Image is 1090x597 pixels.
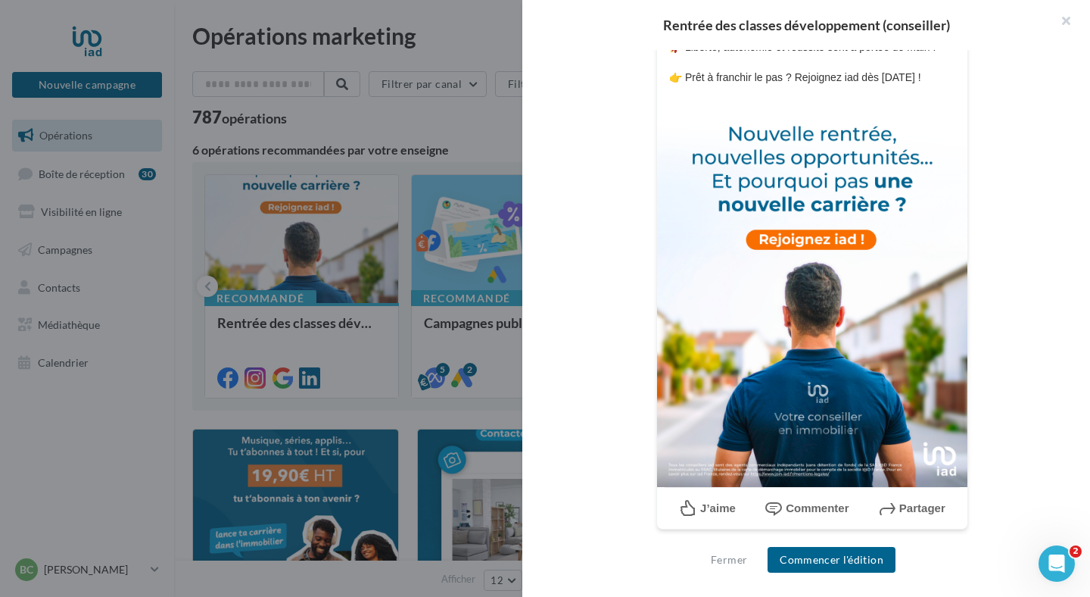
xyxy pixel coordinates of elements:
div: La prévisualisation est non-contractuelle [656,530,968,549]
span: 2 [1070,545,1082,558]
span: Commenter [786,502,849,514]
span: Partager [899,502,945,514]
button: Commencer l'édition [768,547,895,573]
span: J’aime [700,502,736,514]
img: Post_4_5_rentree_2025_version_dvpt_1.jpg [657,96,967,487]
button: Fermer [705,551,753,569]
div: Rentrée des classes développement (conseiller) [547,18,1066,32]
iframe: Intercom live chat [1039,545,1075,582]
